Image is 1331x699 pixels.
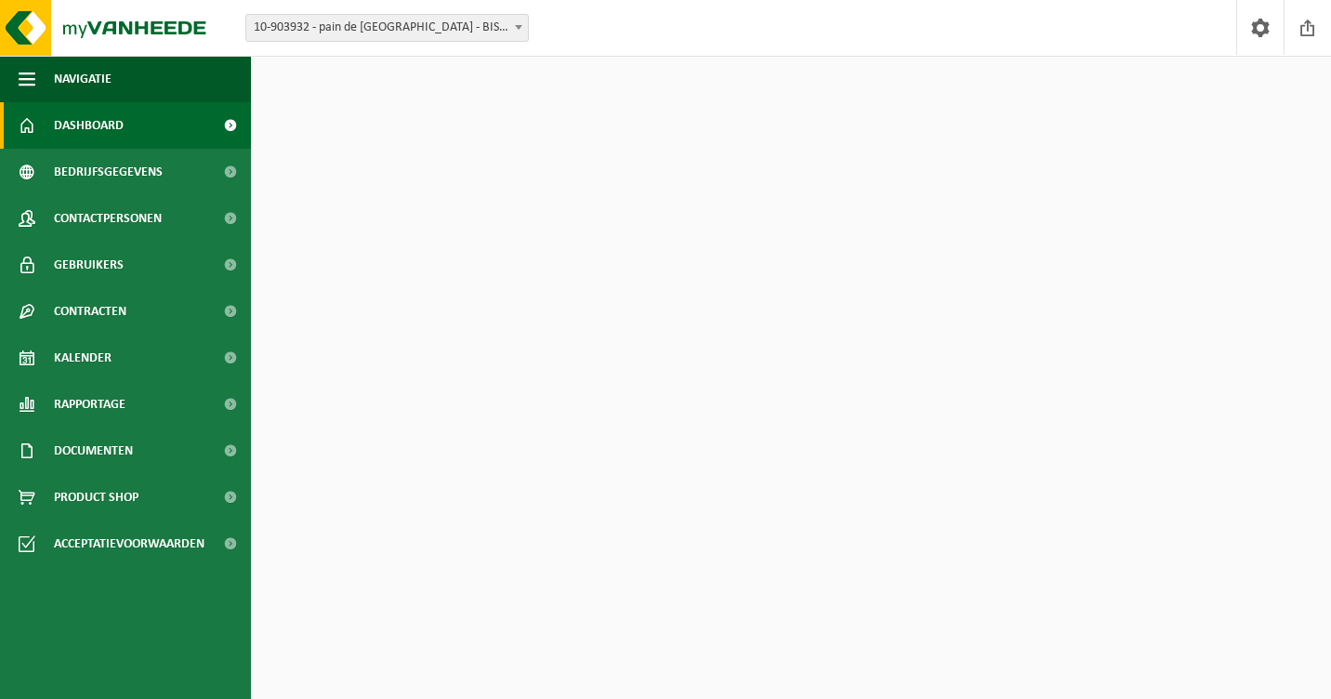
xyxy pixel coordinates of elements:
span: Product Shop [54,474,138,521]
span: Contactpersonen [54,195,162,242]
span: Acceptatievoorwaarden [54,521,204,567]
span: Bedrijfsgegevens [54,149,163,195]
span: Rapportage [54,381,125,428]
span: Kalender [54,335,112,381]
span: 10-903932 - pain de paris - BISSEGEM [245,14,529,42]
span: 10-903932 - pain de paris - BISSEGEM [246,15,528,41]
span: Documenten [54,428,133,474]
span: Gebruikers [54,242,124,288]
span: Navigatie [54,56,112,102]
span: Dashboard [54,102,124,149]
span: Contracten [54,288,126,335]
